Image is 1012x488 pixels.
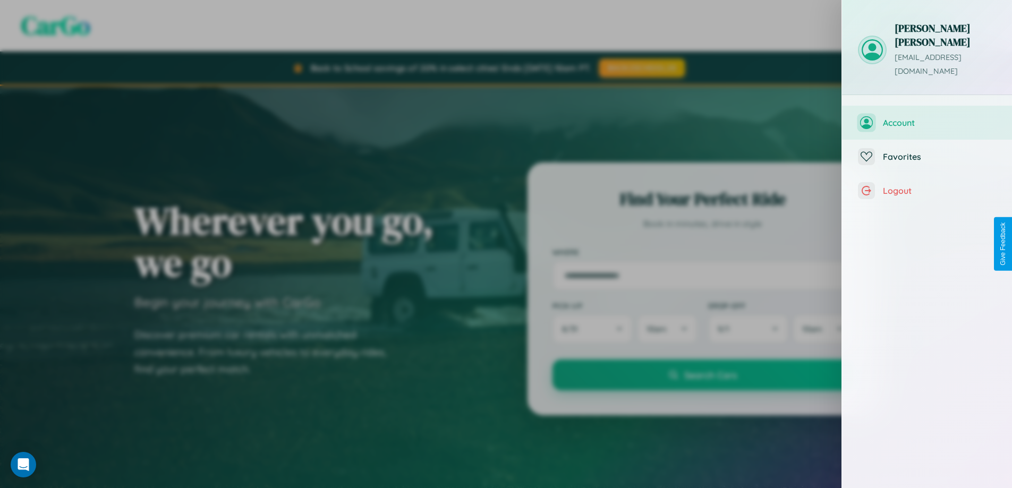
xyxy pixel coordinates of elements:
button: Favorites [842,140,1012,174]
span: Favorites [883,151,996,162]
p: [EMAIL_ADDRESS][DOMAIN_NAME] [895,51,996,79]
div: Give Feedback [999,222,1007,266]
h3: [PERSON_NAME] [PERSON_NAME] [895,21,996,49]
span: Logout [883,185,996,196]
button: Logout [842,174,1012,208]
div: Open Intercom Messenger [11,452,36,477]
button: Account [842,106,1012,140]
span: Account [883,117,996,128]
